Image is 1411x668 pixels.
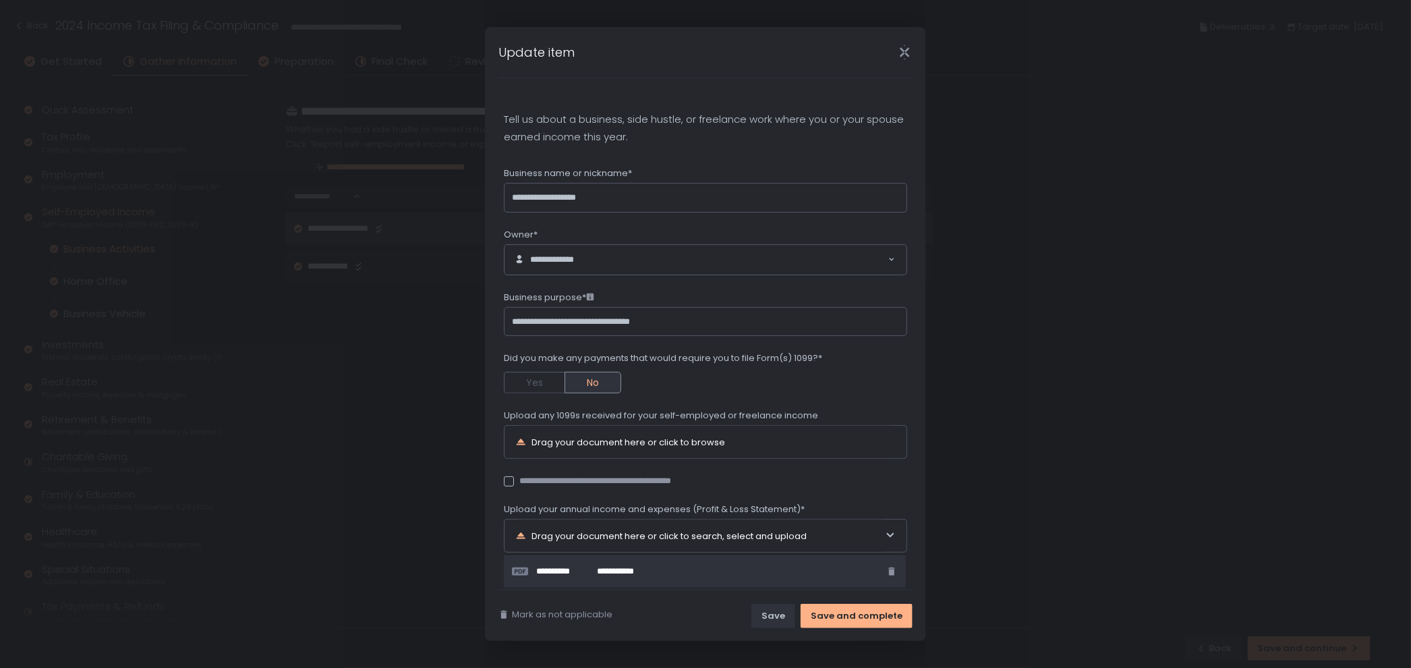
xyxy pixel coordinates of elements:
div: Close [883,45,926,60]
button: Save and complete [801,604,913,628]
button: Yes [504,372,565,393]
div: Search for option [505,245,906,275]
button: No [565,372,621,393]
span: Business name or nickname* [504,167,632,179]
div: Save [761,610,785,622]
div: Drag your document here or click to browse [531,438,725,447]
div: Save and complete [811,610,902,622]
h1: Update item [498,43,575,61]
p: Tell us about a business, side hustle, or freelance work where you or your spouse earned income t... [504,111,907,146]
span: Upload your annual income and expenses (Profit & Loss Statement)* [504,503,805,516]
span: Business purpose* [504,291,594,304]
span: Owner* [504,229,538,241]
button: Save [751,604,795,628]
span: Did you make any payments that would require you to file Form(s) 1099?* [504,352,822,364]
span: Mark as not applicable [512,609,612,621]
button: Mark as not applicable [498,609,612,621]
span: Upload any 1099s received for your self-employed or freelance income [504,410,818,422]
input: Search for option [592,253,887,267]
